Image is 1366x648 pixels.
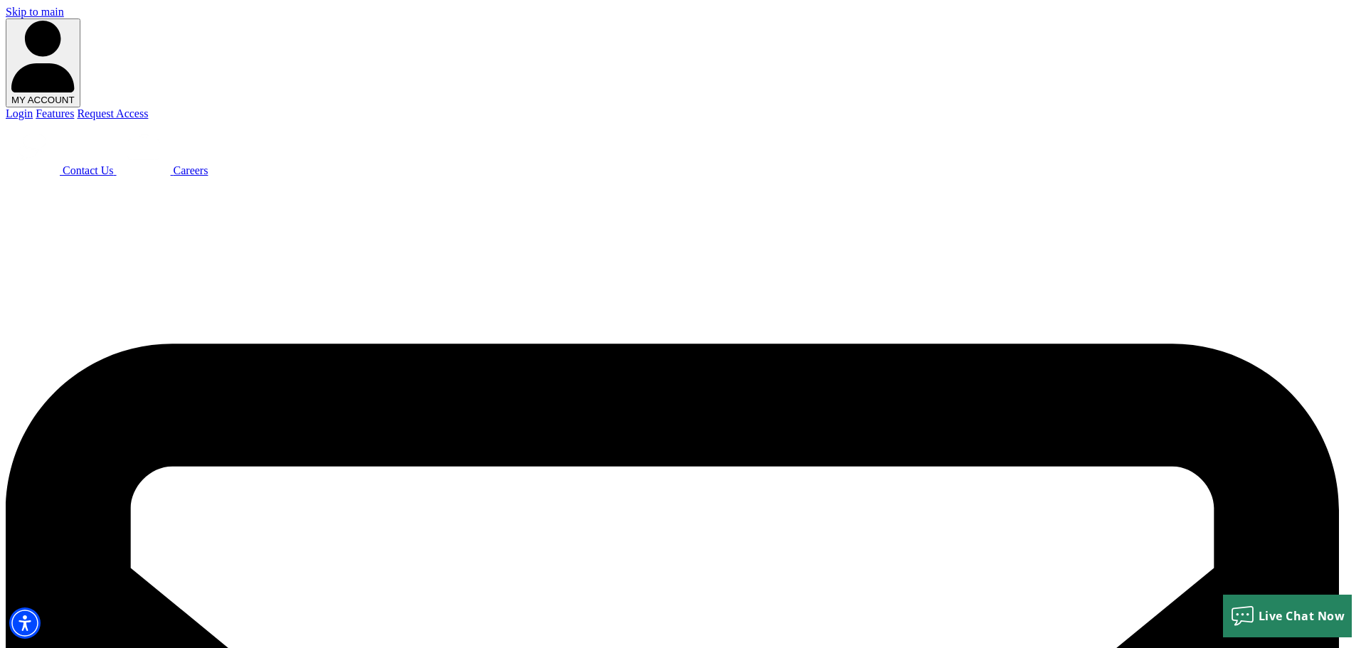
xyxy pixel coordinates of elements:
[36,107,74,119] a: Features
[63,164,114,176] span: Contact Us
[77,107,148,119] a: Request Access
[1223,595,1352,637] button: Live Chat Now
[117,120,171,174] img: Beacon Funding Careers
[6,6,64,18] a: Skip to main
[9,607,41,639] div: Accessibility Menu
[6,120,60,174] img: Beacon Funding chat
[1259,608,1345,624] span: Live Chat Now
[117,164,208,176] a: Beacon Funding Careers Careers - open in a new tab
[6,164,117,176] a: Contact Us
[6,107,33,119] a: Login - open in a new tab
[174,164,208,176] span: Careers
[6,18,80,107] button: MY ACCOUNT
